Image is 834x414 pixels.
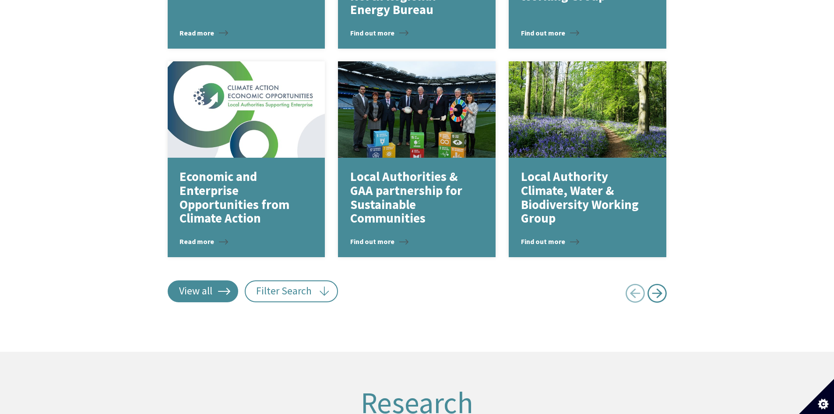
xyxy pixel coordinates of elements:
[521,170,641,226] p: Local Authority Climate, Water & Biodiversity Working Group
[350,28,408,38] span: Find out more
[521,28,579,38] span: Find out more
[647,280,667,310] a: Next page
[350,236,408,247] span: Find out more
[179,236,228,247] span: Read more
[179,170,300,226] p: Economic and Enterprise Opportunities from Climate Action
[799,379,834,414] button: Set cookie preferences
[168,280,239,302] a: View all
[625,280,645,310] a: Previous page
[179,28,228,38] span: Read more
[338,61,496,257] a: Local Authorities & GAA partnership for Sustainable Communities Find out more
[509,61,666,257] a: Local Authority Climate, Water & Biodiversity Working Group Find out more
[350,170,471,226] p: Local Authorities & GAA partnership for Sustainable Communities
[168,61,325,257] a: Economic and Enterprise Opportunities from Climate Action Read more
[245,280,338,302] button: Filter Search
[521,236,579,247] span: Find out more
